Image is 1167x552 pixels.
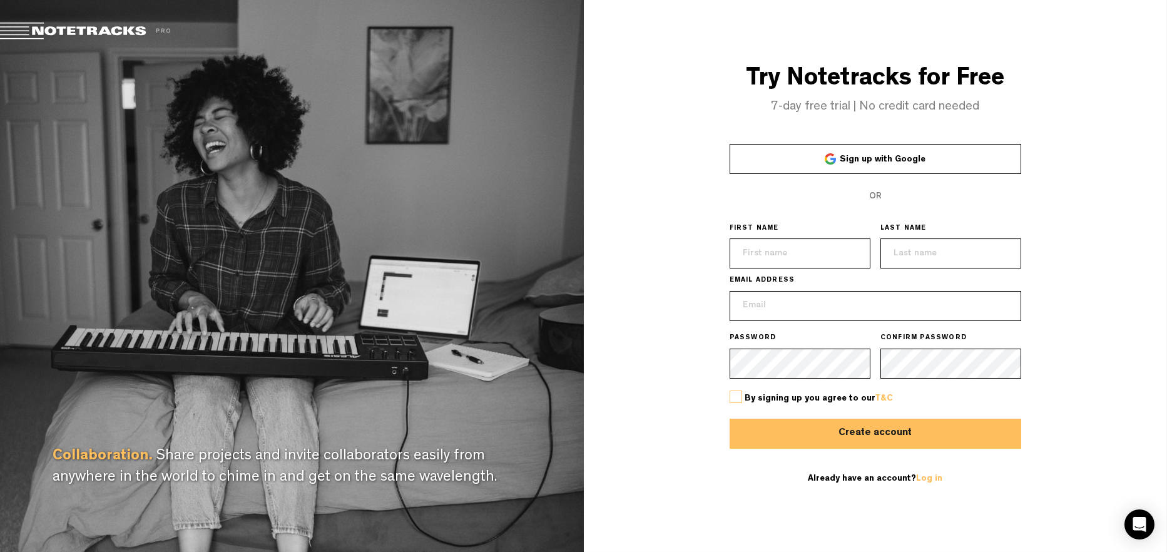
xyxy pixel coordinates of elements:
[730,291,1021,321] input: Email
[730,276,795,286] span: EMAIL ADDRESS
[1124,509,1154,539] div: Open Intercom Messenger
[730,224,779,234] span: FIRST NAME
[875,394,893,403] a: T&C
[53,449,497,486] span: Share projects and invite collaborators easily from anywhere in the world to chime in and get on ...
[730,334,777,344] span: PASSWORD
[880,238,1021,268] input: Last name
[745,394,893,403] span: By signing up you agree to our
[730,419,1021,449] button: Create account
[840,155,925,164] span: Sign up with Google
[53,449,153,464] span: Collaboration.
[808,474,942,483] span: Already have an account?
[869,192,882,201] span: OR
[730,238,870,268] input: First name
[916,474,942,483] a: Log in
[880,224,927,234] span: LAST NAME
[880,334,967,344] span: CONFIRM PASSWORD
